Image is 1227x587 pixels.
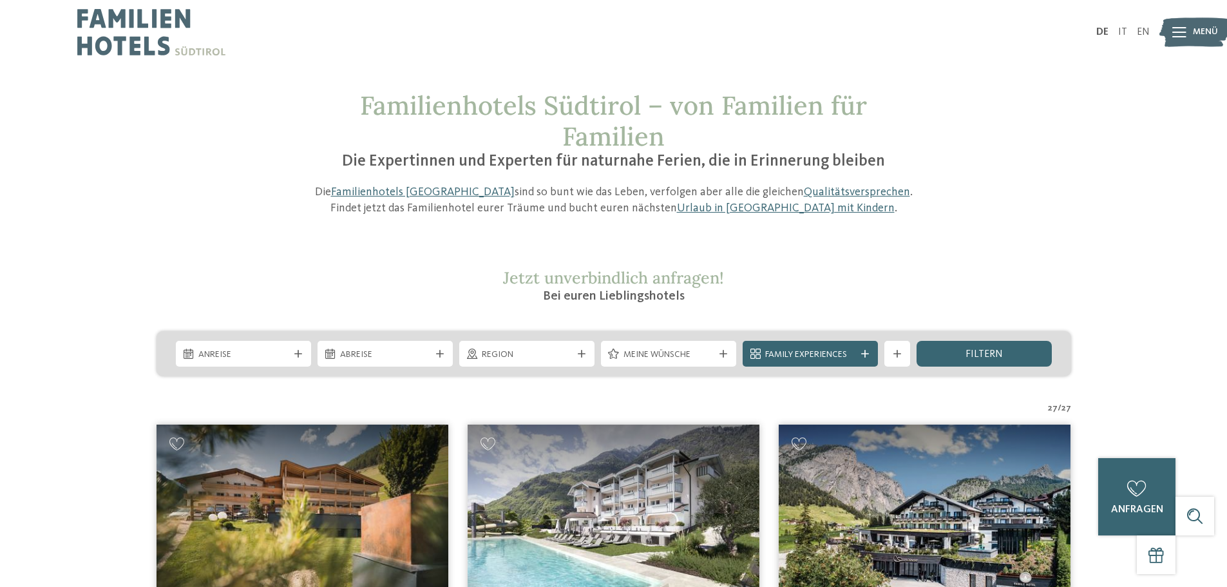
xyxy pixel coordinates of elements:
[1048,402,1058,415] span: 27
[543,290,685,303] span: Bei euren Lieblingshotels
[1058,402,1061,415] span: /
[804,186,910,198] a: Qualitätsversprechen
[1137,27,1150,37] a: EN
[342,153,885,169] span: Die Expertinnen und Experten für naturnahe Ferien, die in Erinnerung bleiben
[765,349,855,361] span: Family Experiences
[677,202,895,214] a: Urlaub in [GEOGRAPHIC_DATA] mit Kindern
[1118,27,1127,37] a: IT
[623,349,714,361] span: Meine Wünsche
[482,349,572,361] span: Region
[360,89,867,153] span: Familienhotels Südtirol – von Familien für Familien
[1098,458,1175,535] a: anfragen
[503,267,724,288] span: Jetzt unverbindlich anfragen!
[308,184,920,217] p: Die sind so bunt wie das Leben, verfolgen aber alle die gleichen . Findet jetzt das Familienhotel...
[340,349,430,361] span: Abreise
[965,349,1003,360] span: filtern
[1096,27,1108,37] a: DE
[1111,505,1163,515] span: anfragen
[1061,402,1071,415] span: 27
[198,349,289,361] span: Anreise
[331,186,515,198] a: Familienhotels [GEOGRAPHIC_DATA]
[1193,26,1218,39] span: Menü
